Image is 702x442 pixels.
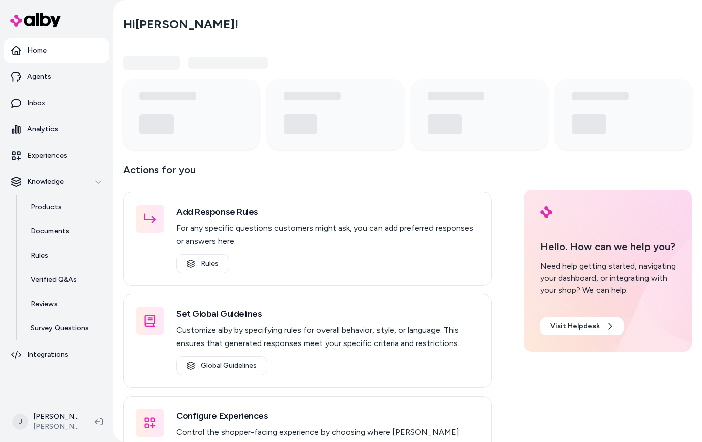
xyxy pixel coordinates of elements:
[31,323,89,333] p: Survey Questions
[540,317,624,335] a: Visit Helpdesk
[540,239,676,254] p: Hello. How can we help you?
[540,206,552,218] img: alby Logo
[4,143,109,168] a: Experiences
[176,222,479,248] p: For any specific questions customers might ask, you can add preferred responses or answers here.
[27,124,58,134] p: Analytics
[31,226,69,236] p: Documents
[176,356,267,375] a: Global Guidelines
[4,170,109,194] button: Knowledge
[176,254,229,273] a: Rules
[4,91,109,115] a: Inbox
[33,412,79,422] p: [PERSON_NAME]
[176,409,479,423] h3: Configure Experiences
[27,98,45,108] p: Inbox
[31,299,58,309] p: Reviews
[27,45,47,56] p: Home
[27,151,67,161] p: Experiences
[27,177,64,187] p: Knowledge
[21,292,109,316] a: Reviews
[4,65,109,89] a: Agents
[12,414,28,430] span: J
[21,195,109,219] a: Products
[123,162,492,186] p: Actions for you
[21,268,109,292] a: Verified Q&As
[31,251,48,261] p: Rules
[21,219,109,243] a: Documents
[4,342,109,367] a: Integrations
[176,205,479,219] h3: Add Response Rules
[540,260,676,297] div: Need help getting started, navigating your dashboard, or integrating with your shop? We can help.
[27,72,51,82] p: Agents
[33,422,79,432] span: [PERSON_NAME]
[21,243,109,268] a: Rules
[6,406,87,438] button: J[PERSON_NAME][PERSON_NAME]
[4,38,109,63] a: Home
[176,307,479,321] h3: Set Global Guidelines
[27,350,68,360] p: Integrations
[4,117,109,141] a: Analytics
[176,324,479,350] p: Customize alby by specifying rules for overall behavior, style, or language. This ensures that ge...
[123,17,238,32] h2: Hi [PERSON_NAME] !
[31,275,77,285] p: Verified Q&As
[10,13,61,27] img: alby Logo
[31,202,62,212] p: Products
[21,316,109,340] a: Survey Questions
